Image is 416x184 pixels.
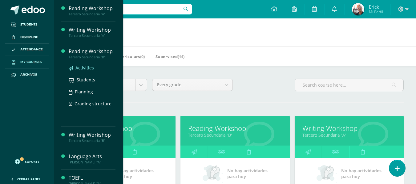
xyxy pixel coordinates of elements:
[17,177,41,181] span: Cerrar panel
[69,12,115,16] div: Tercero Secundaria "A"
[203,164,223,183] img: no_activities_small.png
[369,4,383,10] span: Erick
[352,3,364,15] img: 55017845fec2dd1e23d86bbbd8458b68.png
[69,33,115,38] div: Tercero Secundaria "A"
[69,64,115,71] a: Activities
[69,174,115,182] div: TOEFL
[25,159,39,164] span: Soporte
[188,132,282,138] a: Tercero Secundaria "B"
[178,54,184,59] span: (14)
[317,164,337,183] img: no_activities_small.png
[75,65,94,71] span: Activities
[69,26,115,38] a: Writing WorkshopTercero Secundaria "A"
[69,160,115,164] div: [PERSON_NAME] "A"
[341,168,382,179] span: No hay actividades para hoy
[7,153,47,168] a: Soporte
[20,22,37,27] span: Students
[69,153,115,160] div: Language Arts
[69,48,115,59] a: Reading WorkshopTercero Secundaria "B"
[5,56,49,69] a: My courses
[113,168,154,179] span: No hay actividades para hoy
[69,153,115,164] a: Language Arts[PERSON_NAME] "A"
[69,100,115,107] a: Grading structure
[155,52,184,61] a: Supervised(14)
[157,79,216,91] span: Every grade
[75,101,111,107] span: Grading structure
[69,139,115,143] div: Tercero Secundaria "B"
[227,168,268,179] span: No hay actividades para hoy
[5,69,49,81] a: Archivos
[20,60,42,65] span: My courses
[75,89,93,95] span: Planning
[69,5,115,16] a: Reading WorkshopTercero Secundaria "A"
[369,9,383,14] span: Mi Perfil
[302,132,396,138] a: Tercero Secundaria "A"
[69,131,115,143] a: Writing WorkshopTercero Secundaria "B"
[140,54,145,59] span: (0)
[69,26,115,33] div: Writing Workshop
[5,44,49,56] a: Attendance
[77,77,95,83] span: Students
[5,31,49,44] a: Discipline
[20,47,43,52] span: Attendance
[152,79,232,91] a: Every grade
[302,123,396,133] a: Writing Workshop
[295,79,403,91] input: Search course here…
[69,48,115,55] div: Reading Workshop
[5,18,49,31] a: Students
[69,88,115,95] a: Planning
[69,5,115,12] div: Reading Workshop
[188,123,282,133] a: Reading Workshop
[58,4,192,14] input: Search a user…
[69,76,115,83] a: Students
[69,55,115,59] div: Tercero Secundaria "B"
[20,35,38,40] span: Discipline
[69,131,115,139] div: Writing Workshop
[20,72,37,77] span: Archivos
